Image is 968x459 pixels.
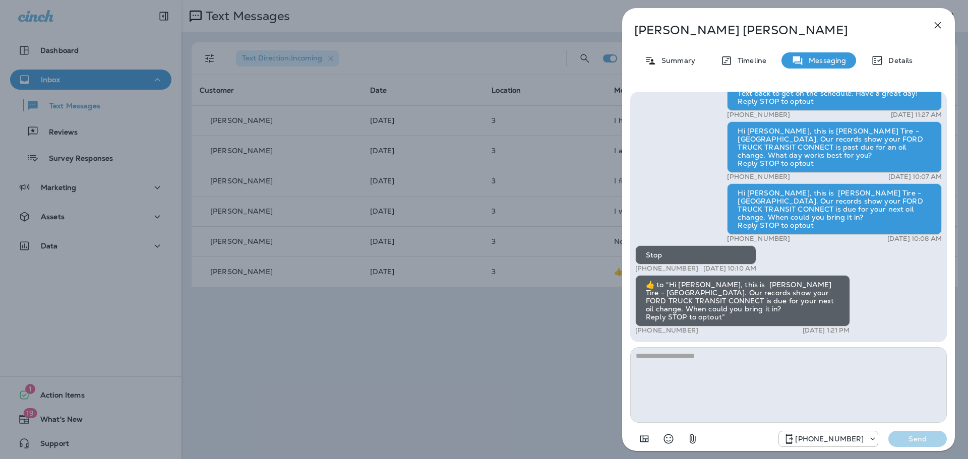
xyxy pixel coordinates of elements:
p: [DATE] 10:08 AM [887,235,942,243]
div: +1 (330) 522-1293 [779,433,878,445]
button: Select an emoji [658,429,679,449]
p: [PHONE_NUMBER] [795,435,864,443]
p: [PHONE_NUMBER] [635,326,698,335]
p: [DATE] 11:27 AM [891,111,942,119]
p: [PHONE_NUMBER] [727,235,790,243]
p: Details [883,56,913,64]
button: Add in a premade template [634,429,654,449]
div: Hi [PERSON_NAME], this is [PERSON_NAME] Tire - [GEOGRAPHIC_DATA]. Our records show your FORD TRUC... [727,121,942,173]
p: Summary [656,56,695,64]
p: [PHONE_NUMBER] [635,265,698,273]
p: [DATE] 1:21 PM [803,326,850,335]
p: [PERSON_NAME] [PERSON_NAME] [634,23,910,37]
p: Messaging [804,56,846,64]
p: [DATE] 10:07 AM [888,173,942,181]
div: ​👍​ to “ Hi [PERSON_NAME], this is [PERSON_NAME] Tire - [GEOGRAPHIC_DATA]. Our records show your ... [635,275,850,326]
p: [PHONE_NUMBER] [727,173,790,181]
div: Hi [PERSON_NAME], this is [PERSON_NAME] Tire - [GEOGRAPHIC_DATA]. Our records show your FORD TRUC... [727,183,942,235]
p: [DATE] 10:10 AM [703,265,756,273]
div: Stop [635,245,756,265]
p: Timeline [733,56,766,64]
p: [PHONE_NUMBER] [727,111,790,119]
